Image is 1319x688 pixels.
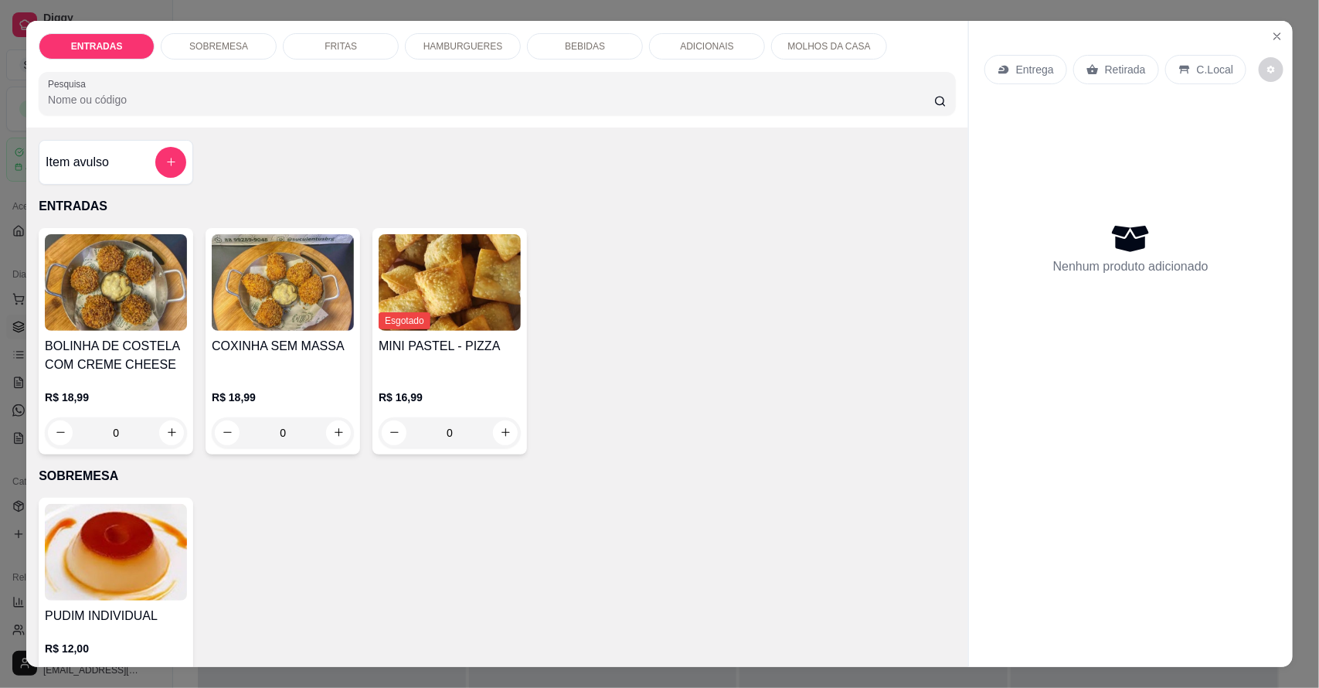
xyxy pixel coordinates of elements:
[39,467,956,485] p: SOBREMESA
[45,504,187,601] img: product-image
[212,390,354,405] p: R$ 18,99
[423,40,503,53] p: HAMBURGUERES
[680,40,733,53] p: ADICIONAIS
[46,153,109,172] h4: Item avulso
[1265,24,1290,49] button: Close
[1053,257,1209,276] p: Nenhum produto adicionado
[48,92,934,107] input: Pesquisa
[1259,57,1283,82] button: decrease-product-quantity
[326,421,351,445] button: increase-product-quantity
[45,607,187,625] h4: PUDIM INDIVIDUAL
[48,77,91,90] label: Pesquisa
[379,337,521,356] h4: MINI PASTEL - PIZZA
[212,337,354,356] h4: COXINHA SEM MASSA
[155,147,186,178] button: add-separate-item
[212,234,354,331] img: product-image
[189,40,248,53] p: SOBREMESA
[45,390,187,405] p: R$ 18,99
[1105,62,1146,77] p: Retirada
[45,641,187,656] p: R$ 12,00
[379,390,521,405] p: R$ 16,99
[379,234,521,331] img: product-image
[787,40,870,53] p: MOLHOS DA CASA
[493,421,518,445] button: increase-product-quantity
[159,421,184,445] button: increase-product-quantity
[1016,62,1054,77] p: Entrega
[48,421,73,445] button: decrease-product-quantity
[379,312,430,329] span: Esgotado
[325,40,357,53] p: FRITAS
[71,40,123,53] p: ENTRADAS
[45,234,187,331] img: product-image
[45,337,187,374] h4: BOLINHA DE COSTELA COM CREME CHEESE
[39,197,956,216] p: ENTRADAS
[382,421,406,445] button: decrease-product-quantity
[215,421,240,445] button: decrease-product-quantity
[1197,62,1233,77] p: C.Local
[565,40,605,53] p: BEBIDAS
